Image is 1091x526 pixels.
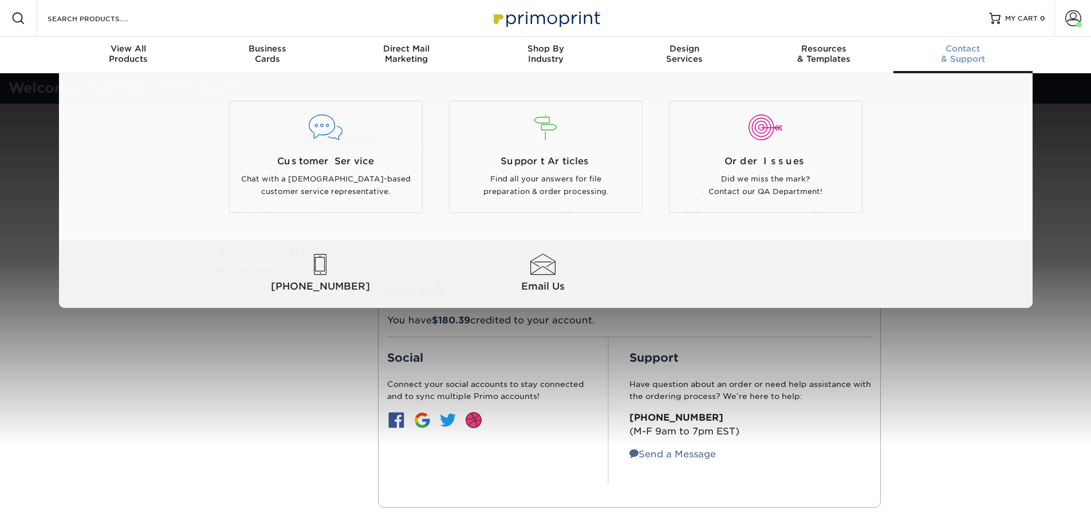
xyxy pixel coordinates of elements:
a: Customer Service Chat with a [DEMOGRAPHIC_DATA]-based customer service representative. [224,101,427,213]
span: Support Articles [458,155,633,168]
span: Shop By [476,43,615,54]
span: [PHONE_NUMBER] [211,279,430,294]
a: DesignServices [615,37,754,73]
a: Direct MailMarketing [337,37,476,73]
span: Email Us [434,279,652,294]
div: Products [59,43,198,64]
span: Business [198,43,337,54]
a: Send a Message [629,449,716,460]
div: & Support [893,43,1033,64]
div: Industry [476,43,615,64]
img: Primoprint [489,6,603,30]
span: Contact [893,43,1033,54]
a: Support Articles Find all your answers for file preparation & order processing. [444,101,647,213]
div: & Templates [754,43,893,64]
input: SEARCH PRODUCTS..... [46,11,158,25]
span: 0 [1040,14,1045,22]
span: View All [59,43,198,54]
span: MY CART [1005,14,1038,23]
a: Email Us [434,254,652,294]
div: Cards [198,43,337,64]
span: Order Issues [678,155,853,168]
span: Design [615,43,754,54]
a: View AllProducts [59,37,198,73]
span: Direct Mail [337,43,476,54]
p: Chat with a [DEMOGRAPHIC_DATA]-based customer service representative. [238,173,413,199]
a: BusinessCards [198,37,337,73]
a: Shop ByIndustry [476,37,615,73]
a: [PHONE_NUMBER] [211,254,430,294]
a: Order Issues Did we miss the mark? Contact our QA Department! [664,101,867,213]
div: Marketing [337,43,476,64]
span: Resources [754,43,893,54]
a: Contact& Support [893,37,1033,73]
p: Find all your answers for file preparation & order processing. [458,173,633,199]
a: Resources& Templates [754,37,893,73]
div: Services [615,43,754,64]
p: Did we miss the mark? Contact our QA Department! [678,173,853,199]
span: Customer Service [238,155,413,168]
